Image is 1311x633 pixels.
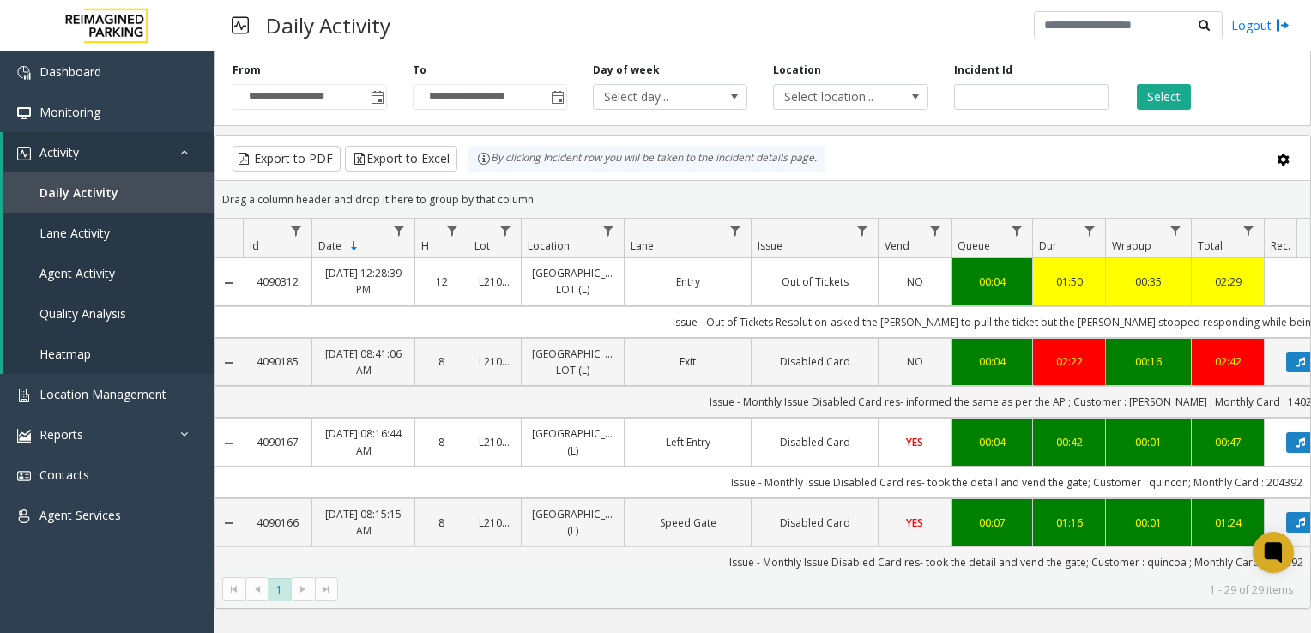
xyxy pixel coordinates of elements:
[762,515,867,531] a: Disabled Card
[268,578,291,601] span: Page 1
[532,506,613,539] a: [GEOGRAPHIC_DATA] (L)
[345,146,457,172] button: Export to Excel
[494,219,517,242] a: Lot Filter Menu
[635,353,740,370] a: Exit
[1237,219,1260,242] a: Total Filter Menu
[1116,515,1181,531] a: 00:01
[323,346,404,378] a: [DATE] 08:41:06 AM
[3,253,214,293] a: Agent Activity
[851,219,874,242] a: Issue Filter Menu
[426,434,457,450] a: 8
[253,353,301,370] a: 4090185
[1116,353,1181,370] a: 00:16
[477,152,491,166] img: infoIcon.svg
[528,238,570,253] span: Location
[39,426,83,443] span: Reports
[39,144,79,160] span: Activity
[1231,16,1290,34] a: Logout
[17,509,31,523] img: 'icon'
[257,4,399,46] h3: Daily Activity
[39,507,121,523] span: Agent Services
[1276,16,1290,34] img: logout
[1043,515,1095,531] a: 01:16
[1202,274,1254,290] a: 02:29
[253,515,301,531] a: 4090166
[1116,274,1181,290] div: 00:35
[1006,219,1029,242] a: Queue Filter Menu
[17,66,31,80] img: 'icon'
[774,85,897,109] span: Select location...
[907,274,923,289] span: NO
[348,582,1293,597] kendo-pager-info: 1 - 29 of 29 items
[17,106,31,120] img: 'icon'
[3,172,214,213] a: Daily Activity
[1202,434,1254,450] a: 00:47
[1202,515,1254,531] a: 01:24
[962,434,1022,450] a: 00:04
[889,515,940,531] a: YES
[532,425,613,458] a: [GEOGRAPHIC_DATA] (L)
[17,389,31,402] img: 'icon'
[962,274,1022,290] a: 00:04
[3,293,214,334] a: Quality Analysis
[3,132,214,172] a: Activity
[889,274,940,290] a: NO
[762,353,867,370] a: Disabled Card
[885,238,909,253] span: Vend
[1043,274,1095,290] a: 01:50
[532,346,613,378] a: [GEOGRAPHIC_DATA] LOT (L)
[1116,434,1181,450] a: 00:01
[39,386,166,402] span: Location Management
[479,353,511,370] a: L21086905
[232,4,249,46] img: pageIcon
[1164,219,1187,242] a: Wrapup Filter Menu
[1198,238,1223,253] span: Total
[1043,353,1095,370] a: 02:22
[39,265,115,281] span: Agent Activity
[17,429,31,443] img: 'icon'
[762,274,867,290] a: Out of Tickets
[253,274,301,290] a: 4090312
[468,146,825,172] div: By clicking Incident row you will be taken to the incident details page.
[215,184,1310,214] div: Drag a column header and drop it here to group by that column
[889,353,940,370] a: NO
[962,515,1022,531] a: 00:07
[17,469,31,483] img: 'icon'
[1043,434,1095,450] div: 00:42
[635,434,740,450] a: Left Entry
[962,353,1022,370] div: 00:04
[635,515,740,531] a: Speed Gate
[3,334,214,374] a: Heatmap
[547,85,566,109] span: Toggle popup
[250,238,259,253] span: Id
[1112,238,1151,253] span: Wrapup
[215,516,243,530] a: Collapse Details
[479,274,511,290] a: L21086905
[215,356,243,370] a: Collapse Details
[39,104,100,120] span: Monitoring
[17,147,31,160] img: 'icon'
[426,274,457,290] a: 12
[1271,238,1290,253] span: Rec.
[426,353,457,370] a: 8
[39,184,118,201] span: Daily Activity
[1202,353,1254,370] a: 02:42
[426,515,457,531] a: 8
[907,354,923,369] span: NO
[924,219,947,242] a: Vend Filter Menu
[758,238,782,253] span: Issue
[253,434,301,450] a: 4090167
[323,425,404,458] a: [DATE] 08:16:44 AM
[233,146,341,172] button: Export to PDF
[479,434,511,450] a: L21086910
[215,219,1310,570] div: Data table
